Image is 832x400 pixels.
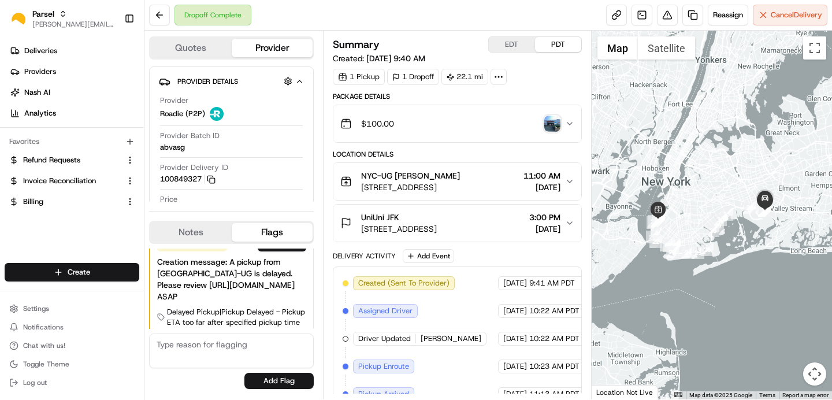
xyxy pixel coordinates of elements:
[160,194,177,205] span: Price
[9,197,121,207] a: Billing
[98,169,107,178] div: 💻
[160,162,228,173] span: Provider Delivery ID
[157,256,306,302] div: Creation message: A pickup from [GEOGRAPHIC_DATA]-UG is delayed. Please review [URL][DOMAIN_NAME]...
[333,105,581,142] button: $100.00photo_proof_of_delivery image
[689,392,752,398] span: Map data ©2025 Google
[160,131,220,141] span: Provider Batch ID
[361,223,437,235] span: [STREET_ADDRESS]
[711,220,724,232] div: 29
[701,243,714,256] div: 26
[12,110,32,131] img: 1736555255976-a54dd68f-1ca7-489b-9aae-adbdc363a1c4
[24,108,56,118] span: Analytics
[5,42,144,60] a: Deliveries
[115,196,140,205] span: Pylon
[358,389,409,399] span: Pickup Arrived
[744,201,756,214] div: 32
[649,235,662,248] div: 22
[803,362,826,386] button: Map camera controls
[529,223,560,235] span: [DATE]
[441,69,488,85] div: 22.1 mi
[160,95,188,106] span: Provider
[5,356,139,372] button: Toggle Theme
[24,46,57,56] span: Deliveries
[5,172,139,190] button: Invoice Reconciliation
[648,215,660,228] div: 20
[23,304,49,313] span: Settings
[9,155,121,165] a: Refund Requests
[32,8,54,20] span: Parsel
[638,36,695,60] button: Show satellite imagery
[358,334,411,344] span: Driver Updated
[7,163,93,184] a: 📗Knowledge Base
[523,170,560,182] span: 11:00 AM
[592,385,658,399] div: Location Not Live
[692,246,704,259] div: 25
[759,204,771,217] div: 37
[23,360,69,369] span: Toggle Theme
[23,168,88,179] span: Knowledge Base
[150,223,232,242] button: Notes
[159,72,304,91] button: Provider Details
[5,62,144,81] a: Providers
[5,132,139,151] div: Favorites
[24,66,56,77] span: Providers
[771,10,822,20] span: Cancel Delivery
[333,205,581,242] button: UniUni JFK[STREET_ADDRESS]3:00 PM[DATE]
[358,361,409,372] span: Pickup Enroute
[707,224,719,237] div: 28
[24,87,50,98] span: Nash AI
[387,69,439,85] div: 1 Dropoff
[529,334,580,344] span: 10:22 AM PDT
[23,323,64,332] span: Notifications
[713,10,743,20] span: Reassign
[652,214,664,227] div: 27
[361,182,460,193] span: [STREET_ADDRESS]
[160,109,205,119] span: Roadie (P2P)
[23,197,43,207] span: Billing
[12,46,210,65] p: Welcome 👋
[529,306,580,316] span: 10:22 AM PDT
[529,278,575,288] span: 9:41 AM PDT
[39,122,146,131] div: We're available if you need us!
[529,389,580,399] span: 11:13 AM PDT
[503,306,527,316] span: [DATE]
[708,5,748,25] button: Reassign
[68,267,90,277] span: Create
[366,53,425,64] span: [DATE] 9:40 AM
[333,150,581,159] div: Location Details
[674,392,682,397] button: Keyboard shortcuts
[5,151,139,169] button: Refund Requests
[503,278,527,288] span: [DATE]
[30,75,191,87] input: Clear
[660,239,673,251] div: 6
[160,142,185,153] span: abvasg
[5,83,144,102] a: Nash AI
[5,375,139,391] button: Log out
[714,213,727,226] div: 30
[333,69,385,85] div: 1 Pickup
[196,114,210,128] button: Start new chat
[652,213,665,226] div: 19
[177,77,238,86] span: Provider Details
[803,36,826,60] button: Toggle fullscreen view
[663,239,675,252] div: 5
[333,163,581,200] button: NYC-UG [PERSON_NAME][STREET_ADDRESS]11:00 AM[DATE]
[595,384,633,399] img: Google
[32,20,115,29] span: [PERSON_NAME][EMAIL_ADDRESS][PERSON_NAME][DOMAIN_NAME]
[210,107,224,121] img: roadie-logo-v2.jpg
[12,12,35,35] img: Nash
[647,216,659,229] div: 7
[544,116,560,132] img: photo_proof_of_delivery image
[682,246,694,259] div: 24
[503,361,527,372] span: [DATE]
[232,223,313,242] button: Flags
[358,278,450,288] span: Created (Sent To Provider)
[668,239,681,252] div: 4
[160,174,216,184] button: 100849327
[333,92,581,101] div: Package Details
[23,341,65,350] span: Chat with us!
[5,263,139,282] button: Create
[361,118,394,129] span: $100.00
[361,212,399,223] span: UniUni JFK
